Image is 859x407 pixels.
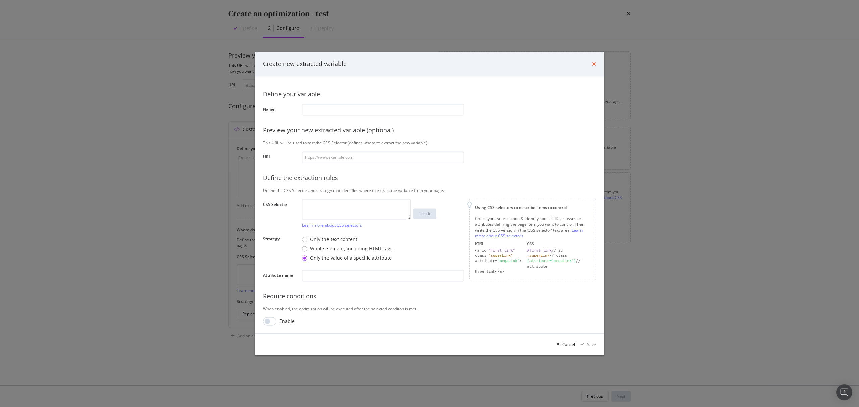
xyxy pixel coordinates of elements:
div: modal [255,52,604,355]
div: Hyperlink</a> [475,269,522,275]
div: "first-link" [489,248,515,253]
div: "megaLink" [497,259,519,263]
div: // class [527,253,590,259]
div: Whole element, including HTML tags [310,246,393,252]
div: When enabled, the optimization will be executed after the selected conditon is met. [263,306,596,312]
div: times [592,60,596,68]
div: Enable [279,318,295,325]
label: Strategy [263,236,297,263]
div: Create new extracted variable [263,60,347,68]
div: Save [587,342,596,347]
div: Only the value of a specific attribute [310,255,392,262]
a: Learn more about CSS selectors [475,227,583,239]
div: This URL will be used to test the CSS Selector (defines where to extract the new variable). [263,140,596,146]
div: Only the text content [302,236,393,243]
div: .superLink [527,254,549,258]
label: Attribute name [263,273,297,280]
div: Define the extraction rules [263,174,596,183]
div: // id [527,248,590,253]
label: CSS Selector [263,202,297,227]
label: Name [263,107,297,114]
div: // attribute [527,258,590,269]
div: [attribute='megaLink'] [527,259,576,263]
div: Check your source code & identify specific IDs, classes or attributes defining the page item you ... [475,216,590,239]
div: #first-link [527,248,552,253]
button: Save [578,339,596,350]
div: attribute= > [475,258,522,269]
div: Test it [419,211,431,217]
div: class= [475,253,522,259]
div: CSS [527,241,590,247]
div: Cancel [562,342,575,347]
div: Define the CSS Selector and strategy that identifies where to extract the variable from your page. [263,188,596,193]
button: Test it [413,208,436,219]
div: Define your variable [263,90,596,99]
div: "superLink" [489,254,513,258]
a: Learn more about CSS selectors [302,223,362,228]
div: Preview your new extracted variable (optional) [263,126,596,135]
div: Whole element, including HTML tags [302,246,393,252]
label: URL [263,154,297,162]
button: Cancel [554,339,575,350]
div: <a id= [475,248,522,253]
input: https://www.example.com [302,152,464,163]
div: HTML [475,241,522,247]
div: Open Intercom Messenger [836,384,852,400]
div: Only the value of a specific attribute [302,255,393,262]
div: Using CSS selectors to describe items to control [475,205,590,211]
div: Only the text content [310,236,357,243]
div: Require conditions [263,292,596,301]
